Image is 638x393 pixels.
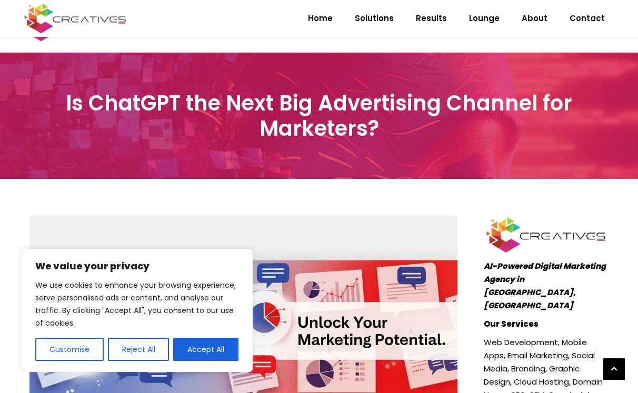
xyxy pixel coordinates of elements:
span: Solutions [355,5,394,32]
span: Home [308,5,333,32]
p: We value your privacy [35,260,238,273]
button: Accept All [173,338,238,361]
div: We value your privacy [21,249,253,372]
a: About [511,5,559,32]
a: Results [405,5,458,32]
a: Contact [559,5,616,32]
strong: Our Services [484,318,539,329]
button: Customise [35,338,104,361]
a: Solutions [344,5,405,32]
img: Creatives | Is ChatGPT the Next Big Advertising Channel for Marketers? [484,216,609,254]
span: About [522,5,547,32]
button: Reject All [108,338,170,361]
img: Creatives [22,2,128,35]
h3: Is ChatGPT the Next Big Advertising Channel for Marketers? [29,90,609,141]
span: Lounge [469,5,500,32]
a: Home [297,5,344,32]
a: link [603,358,625,380]
span: Contact [570,5,605,32]
a: Lounge [458,5,511,32]
em: AI-Powered Digital Marketing Agency in [GEOGRAPHIC_DATA], [GEOGRAPHIC_DATA] [484,260,606,311]
span: Results [416,5,447,32]
p: We use cookies to enhance your browsing experience, serve personalised ads or content, and analys... [35,279,238,329]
